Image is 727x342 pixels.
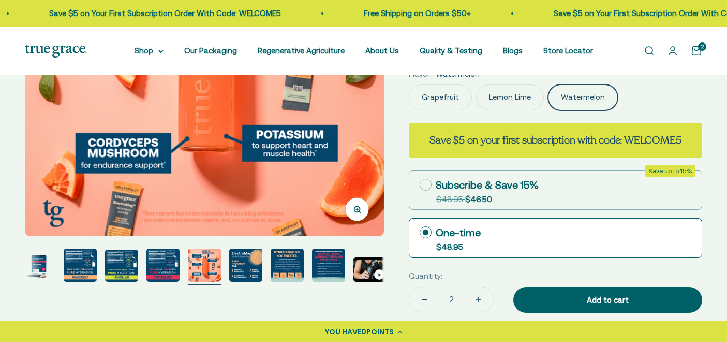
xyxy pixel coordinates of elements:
[409,287,439,312] button: Decrease quantity
[188,249,221,282] img: Magnesium for heart health and stress support* Chloride to support pH balance and oxygen flow* So...
[698,42,706,51] cart-count: 2
[135,45,164,57] summary: Shop
[312,249,345,282] img: ElectroMag™
[325,326,361,337] span: YOU HAVE
[146,249,180,285] button: Go to item 6
[48,7,279,20] p: Save $5 on Your First Subscription Order With Code: WELCOME5
[312,249,345,285] button: Go to item 10
[420,46,482,55] a: Quality & Testing
[409,270,442,282] label: Quantity:
[353,257,387,285] button: Go to item 11
[366,326,394,337] span: POINTS
[64,249,97,282] img: 750 mg sodium for fluid balance and cellular communication.* 250 mg potassium supports blood pres...
[271,249,304,282] img: Everyone needs true hydration. From your extreme athletes to you weekend warriors, ElectroMag giv...
[503,46,523,55] a: Blogs
[361,326,366,337] span: 0
[184,46,237,55] a: Our Packaging
[365,46,399,55] a: About Us
[362,9,469,18] a: Free Shipping on Orders $50+
[64,249,97,285] button: Go to item 4
[513,287,702,313] button: Add to cart
[534,294,681,306] div: Add to cart
[188,249,221,285] button: Go to item 7
[429,133,681,147] strong: Save $5 on your first subscription with code: WELCOME5
[464,287,494,312] button: Increase quantity
[271,249,304,285] button: Go to item 9
[105,250,138,285] button: Go to item 5
[105,250,138,282] img: ElectroMag™
[258,46,345,55] a: Regenerative Agriculture
[229,249,262,285] button: Go to item 8
[543,46,593,55] a: Store Locator
[229,249,262,282] img: Rapid Hydration For: - Exercise endurance* - Stress support* - Electrolyte replenishment* - Muscl...
[22,249,55,282] img: ElectroMag™
[146,249,180,282] img: ElectroMag™
[22,249,55,285] button: Go to item 3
